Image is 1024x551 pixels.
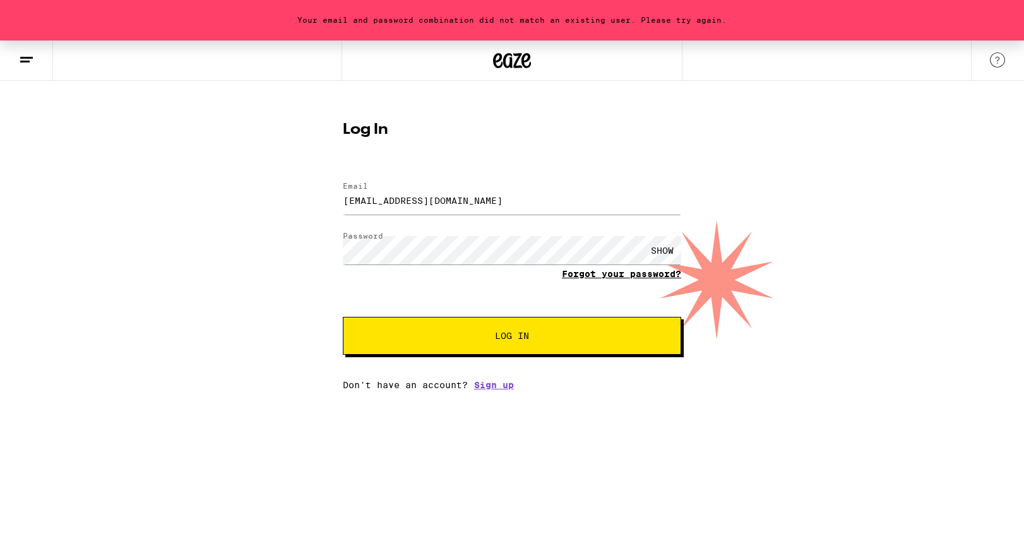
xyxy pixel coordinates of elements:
[343,232,383,240] label: Password
[643,236,681,264] div: SHOW
[343,317,681,355] button: Log In
[343,182,368,190] label: Email
[562,269,681,279] a: Forgot your password?
[495,331,529,340] span: Log In
[343,186,681,215] input: Email
[8,9,91,19] span: Hi. Need any help?
[474,380,514,390] a: Sign up
[343,122,681,138] h1: Log In
[343,380,681,390] div: Don't have an account?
